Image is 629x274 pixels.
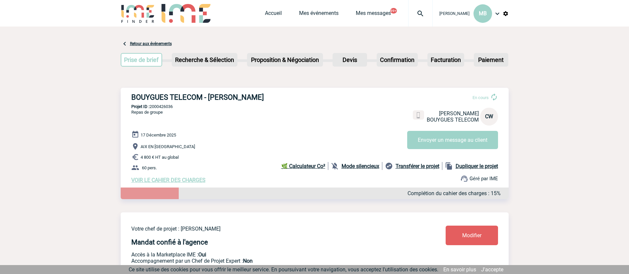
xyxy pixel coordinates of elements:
[243,258,253,264] b: Non
[281,163,325,169] b: 🌿 Calculateur Co²
[131,251,407,258] p: Accès à la Marketplace IME :
[474,54,508,66] p: Paiement
[443,266,476,273] a: En savoir plus
[299,10,339,19] a: Mes événements
[142,165,157,170] span: 60 pers.
[198,251,206,258] b: Oui
[356,10,391,19] a: Mes messages
[470,176,498,182] span: Géré par IME
[121,4,155,23] img: IME-Finder
[428,54,464,66] p: Facturation
[342,163,379,169] b: Mode silencieux
[131,177,206,183] a: VOIR LE CAHIER DES CHARGES
[439,110,479,117] span: [PERSON_NAME]
[377,54,417,66] p: Confirmation
[131,110,163,115] span: Repas de groupe
[462,232,481,239] span: Modifier
[281,162,328,170] a: 🌿 Calculateur Co²
[194,264,202,270] b: Oui
[456,163,498,169] b: Dupliquer le projet
[131,226,407,232] p: Votre chef de projet : [PERSON_NAME]
[141,155,179,160] span: 4 800 € HT au global
[141,144,195,149] span: AIX EN [GEOGRAPHIC_DATA]
[131,264,407,270] p: Conformité aux process achat client, Prise en charge de la facturation, Mutualisation de plusieur...
[396,163,439,169] b: Transférer le projet
[333,54,366,66] p: Devis
[445,162,453,170] img: file_copy-black-24dp.png
[131,104,150,109] b: Projet ID :
[472,95,489,100] span: En cours
[390,8,397,14] button: 99+
[265,10,282,19] a: Accueil
[485,113,493,120] span: CW
[130,41,172,46] a: Retour aux événements
[121,54,162,66] p: Prise de brief
[407,131,498,149] button: Envoyer un message au client
[121,104,509,109] p: 2000426036
[415,112,421,118] img: portable.png
[131,258,407,264] p: Prestation payante
[131,238,208,246] h4: Mandat confié à l'agence
[131,93,330,101] h3: BOUYGUES TELECOM - [PERSON_NAME]
[460,175,468,183] img: support.png
[427,117,479,123] span: BOUYGUES TELECOM
[439,11,470,16] span: [PERSON_NAME]
[141,133,176,137] span: 17 Décembre 2025
[129,266,438,273] span: Ce site utilise des cookies pour vous offrir le meilleur service. En poursuivant votre navigation...
[248,54,322,66] p: Proposition & Négociation
[172,54,237,66] p: Recherche & Sélection
[479,10,487,17] span: MB
[481,266,503,273] a: J'accepte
